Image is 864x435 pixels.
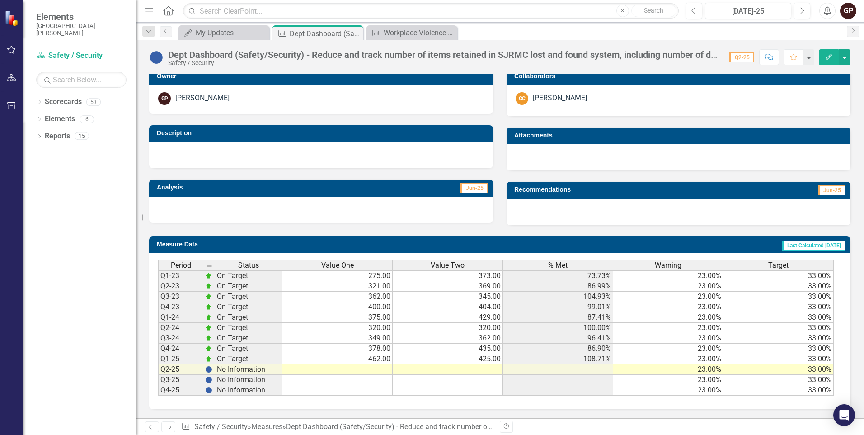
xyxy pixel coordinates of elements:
div: 15 [75,132,89,140]
span: Jun-25 [818,185,845,195]
td: Q2-24 [158,323,203,333]
td: Q1-24 [158,312,203,323]
a: Measures [251,422,282,431]
td: Q3-24 [158,333,203,344]
img: zOikAAAAAElFTkSuQmCC [205,314,212,321]
div: Dept Dashboard (Safety/Security) - Reduce and track number of items retained in SJRMC lost and fo... [168,50,720,60]
input: Search ClearPoint... [183,3,679,19]
td: 23.00% [613,344,723,354]
img: zOikAAAAAElFTkSuQmCC [205,355,212,363]
h3: Collaborators [514,73,846,80]
td: 23.00% [613,364,723,375]
td: 373.00 [393,270,503,281]
td: Q4-24 [158,344,203,354]
td: 435.00 [393,344,503,354]
td: 86.90% [503,344,613,354]
td: 33.00% [723,281,834,292]
img: zOikAAAAAElFTkSuQmCC [205,324,212,331]
small: [GEOGRAPHIC_DATA][PERSON_NAME] [36,22,127,37]
span: Elements [36,11,127,22]
td: 23.00% [613,270,723,281]
a: Workplace Violence Safety Events - Assaults [369,27,455,38]
td: 400.00 [282,302,393,312]
td: 375.00 [282,312,393,323]
td: 320.00 [282,323,393,333]
span: Period [171,261,191,270]
td: Q3-25 [158,375,203,385]
span: % Met [548,261,568,270]
span: Target [768,261,789,270]
img: zOikAAAAAElFTkSuQmCC [205,272,212,279]
td: 33.00% [723,344,834,354]
h3: Attachments [514,132,846,139]
td: 362.00 [282,292,393,302]
td: 86.99% [503,281,613,292]
img: zOikAAAAAElFTkSuQmCC [205,335,212,342]
td: Q2-25 [158,364,203,375]
td: 23.00% [613,385,723,396]
div: Dept Dashboard (Safety/Security) - Reduce and track number of items retained in SJRMC lost and fo... [290,28,361,39]
span: Status [238,261,259,270]
button: GP [840,3,856,19]
td: On Target [215,292,282,302]
a: Elements [45,114,75,124]
h3: Owner [157,73,488,80]
td: 369.00 [393,281,503,292]
img: 8DAGhfEEPCf229AAAAAElFTkSuQmCC [206,262,213,270]
td: 33.00% [723,270,834,281]
td: 429.00 [393,312,503,323]
td: On Target [215,302,282,312]
td: On Target [215,281,282,292]
td: 404.00 [393,302,503,312]
td: Q3-23 [158,292,203,302]
div: GP [158,92,171,105]
img: zOikAAAAAElFTkSuQmCC [205,303,212,311]
span: Last Calculated [DATE] [782,241,845,251]
h3: Recommendations [514,186,736,193]
div: » » [181,422,493,432]
td: 104.93% [503,292,613,302]
td: 33.00% [723,312,834,323]
div: Open Intercom Messenger [833,404,855,426]
img: ClearPoint Strategy [5,10,20,26]
span: Warning [655,261,681,270]
td: No Information [215,375,282,385]
td: 425.00 [393,354,503,364]
td: 33.00% [723,333,834,344]
img: BgCOk07PiH71IgAAAABJRU5ErkJggg== [205,387,212,394]
td: 349.00 [282,333,393,344]
td: 33.00% [723,364,834,375]
h3: Analysis [157,184,316,191]
div: 53 [86,98,101,106]
td: Q4-23 [158,302,203,312]
td: 96.41% [503,333,613,344]
td: On Target [215,270,282,281]
button: [DATE]-25 [705,3,791,19]
button: Search [631,5,676,17]
td: 23.00% [613,312,723,323]
img: zOikAAAAAElFTkSuQmCC [205,293,212,300]
td: 99.01% [503,302,613,312]
td: Q2-23 [158,281,203,292]
td: 23.00% [613,281,723,292]
img: BgCOk07PiH71IgAAAABJRU5ErkJggg== [205,366,212,373]
td: Q4-25 [158,385,203,396]
td: 33.00% [723,323,834,333]
img: zOikAAAAAElFTkSuQmCC [205,345,212,352]
span: Search [644,7,663,14]
td: 462.00 [282,354,393,364]
td: 33.00% [723,385,834,396]
td: 23.00% [613,375,723,385]
td: 87.41% [503,312,613,323]
td: No Information [215,364,282,375]
div: GC [516,92,528,105]
h3: Description [157,130,488,137]
span: Value Two [431,261,465,270]
td: 73.73% [503,270,613,281]
a: My Updates [181,27,267,38]
td: Q1-25 [158,354,203,364]
td: 108.71% [503,354,613,364]
span: Value One [321,261,354,270]
td: 23.00% [613,333,723,344]
td: 23.00% [613,292,723,302]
